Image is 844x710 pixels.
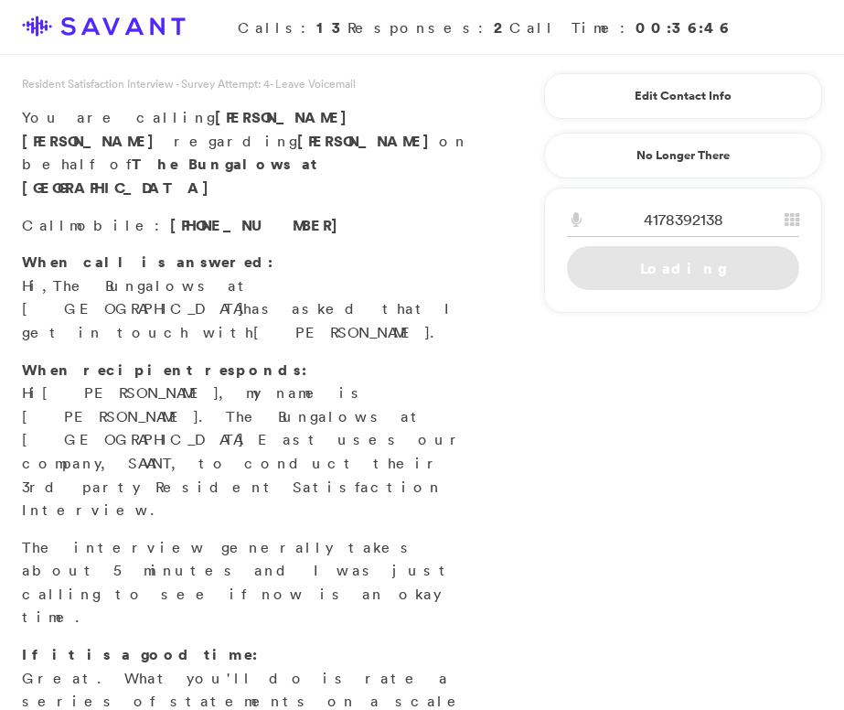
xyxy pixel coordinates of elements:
[22,359,475,522] p: Hi , my name is [PERSON_NAME]. The Bungalows at [GEOGRAPHIC_DATA] East uses our company, SAVANT, ...
[544,133,822,178] a: No Longer There
[567,246,799,290] a: Loading
[22,252,273,272] strong: When call is answered:
[494,17,509,38] strong: 2
[22,214,475,238] p: Call :
[22,536,475,629] p: The interview generally takes about 5 minutes and I was just calling to see if now is an okay time.
[22,360,307,380] strong: When recipient responds:
[22,251,475,344] p: Hi, has asked that I get in touch with .
[69,216,155,234] span: mobile
[42,383,219,402] span: [PERSON_NAME]
[170,215,347,235] span: [PHONE_NUMBER]
[297,131,439,151] strong: [PERSON_NAME]
[567,81,799,111] a: Edit Contact Info
[253,323,430,341] span: [PERSON_NAME]
[316,17,347,38] strong: 13
[22,644,258,664] strong: If it is a good time:
[22,131,164,151] span: [PERSON_NAME]
[22,106,475,199] p: You are calling regarding on behalf of
[22,154,319,198] strong: The Bungalows at [GEOGRAPHIC_DATA]
[22,276,252,318] span: The Bungalows at [GEOGRAPHIC_DATA]
[636,17,731,38] strong: 00:36:46
[215,107,357,127] span: [PERSON_NAME]
[22,76,356,91] span: Resident Satisfaction Interview - Survey Attempt: 4 - Leave Voicemail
